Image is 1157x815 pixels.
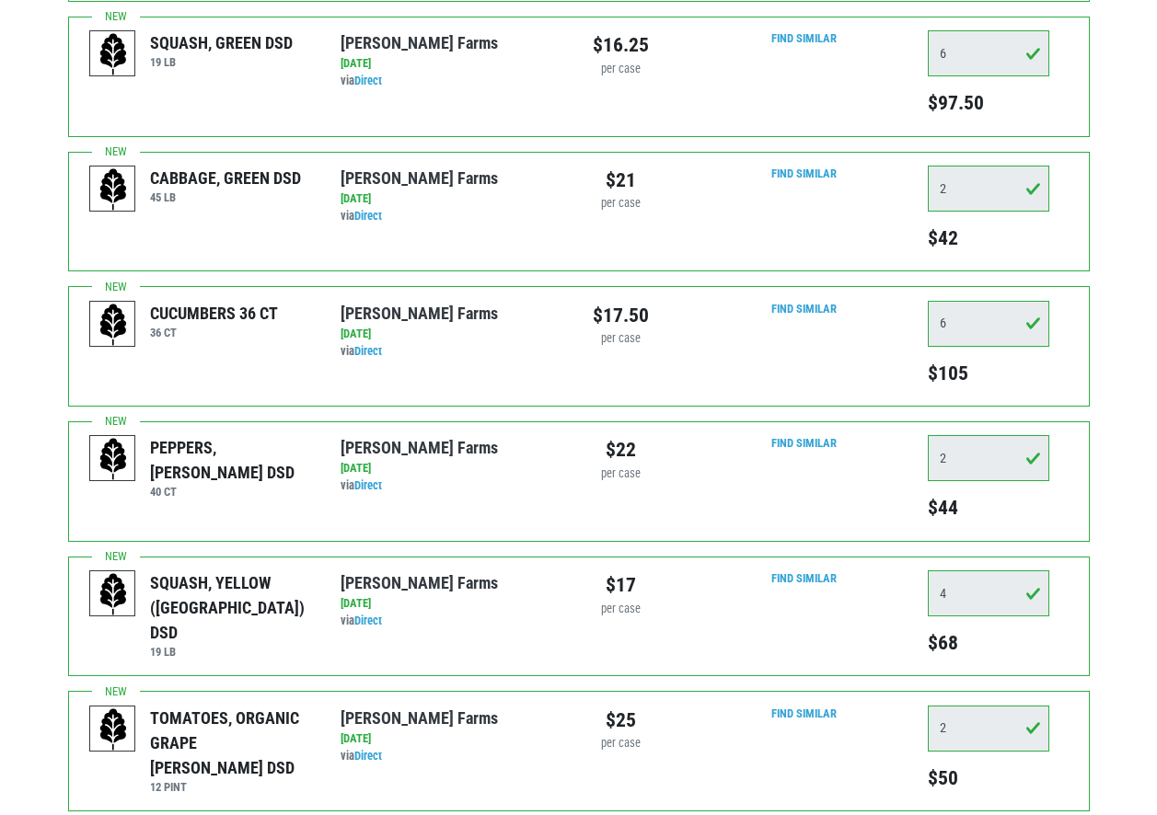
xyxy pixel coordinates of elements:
img: placeholder-variety-43d6402dacf2d531de610a020419775a.svg [90,166,136,212]
h6: 19 LB [150,55,293,69]
h6: 36 CT [150,326,278,339]
div: via [341,208,564,225]
h6: 45 LB [150,190,301,204]
div: via [341,343,564,361]
img: placeholder-variety-43d6402dacf2d531de610a020419775a.svg [90,31,136,77]
h6: 12 PINT [150,780,313,794]
div: $16.25 [593,30,649,60]
h5: $42 [928,226,1049,250]
div: PEPPERS, [PERSON_NAME] DSD [150,435,313,485]
a: Direct [354,749,382,763]
div: SQUASH, GREEN DSD [150,30,293,55]
div: [DATE] [341,326,564,343]
a: Find Similar [771,706,837,720]
a: Direct [354,614,382,627]
a: Find Similar [771,571,837,585]
img: placeholder-variety-43d6402dacf2d531de610a020419775a.svg [90,436,136,482]
div: CABBAGE, GREEN DSD [150,166,301,190]
div: per case [593,195,649,212]
div: [DATE] [341,595,564,613]
a: [PERSON_NAME] Farms [341,573,498,592]
div: via [341,613,564,630]
input: Qty [928,30,1049,76]
a: Direct [354,74,382,87]
div: via [341,477,564,495]
h5: $50 [928,766,1049,790]
h5: $44 [928,496,1049,520]
h5: $105 [928,362,1049,385]
a: Find Similar [771,302,837,316]
div: per case [593,330,649,348]
div: via [341,748,564,765]
div: [DATE] [341,730,564,748]
div: [DATE] [341,190,564,208]
div: $17.50 [593,301,649,330]
a: Direct [354,209,382,223]
h5: $97.50 [928,91,1049,115]
a: [PERSON_NAME] Farms [341,304,498,323]
a: Find Similar [771,166,837,180]
div: $22 [593,435,649,465]
input: Qty [928,301,1049,347]
input: Qty [928,706,1049,752]
h6: 19 LB [150,645,313,659]
a: Direct [354,344,382,358]
div: via [341,73,564,90]
div: CUCUMBERS 36 CT [150,301,278,326]
a: Find Similar [771,436,837,450]
div: per case [593,61,649,78]
div: per case [593,735,649,752]
div: TOMATOES, ORGANIC GRAPE [PERSON_NAME] DSD [150,706,313,780]
a: [PERSON_NAME] Farms [341,168,498,188]
img: placeholder-variety-43d6402dacf2d531de610a020419775a.svg [90,302,136,348]
div: $25 [593,706,649,735]
input: Qty [928,570,1049,616]
input: Qty [928,166,1049,212]
div: $17 [593,570,649,600]
h6: 40 CT [150,485,313,499]
a: Find Similar [771,31,837,45]
a: [PERSON_NAME] Farms [341,438,498,457]
img: placeholder-variety-43d6402dacf2d531de610a020419775a.svg [90,706,136,752]
h5: $68 [928,631,1049,655]
div: SQUASH, YELLOW ([GEOGRAPHIC_DATA]) DSD [150,570,313,645]
div: per case [593,465,649,483]
div: [DATE] [341,55,564,73]
a: Direct [354,478,382,492]
div: $21 [593,166,649,195]
div: [DATE] [341,460,564,477]
input: Qty [928,435,1049,481]
div: per case [593,601,649,618]
a: [PERSON_NAME] Farms [341,33,498,52]
a: [PERSON_NAME] Farms [341,708,498,728]
img: placeholder-variety-43d6402dacf2d531de610a020419775a.svg [90,571,136,617]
